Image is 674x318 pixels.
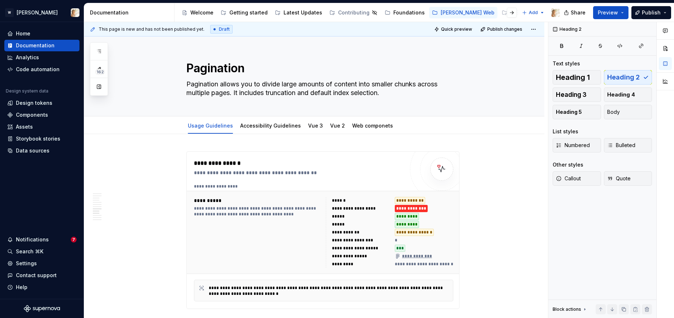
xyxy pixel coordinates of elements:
div: Block actions [553,304,588,314]
a: Assets [4,121,79,133]
a: Accessibility Guidelines [240,123,301,129]
button: Heading 5 [553,105,601,119]
a: Welcome [179,7,216,18]
button: Share [560,6,590,19]
button: Preview [593,6,628,19]
a: Analytics [4,52,79,63]
span: Heading 1 [556,74,590,81]
div: Welcome [190,9,213,16]
div: W [5,8,14,17]
div: Other styles [553,161,583,168]
textarea: Pagination [185,60,458,77]
a: [PERSON_NAME] Web [429,7,497,18]
div: Settings [16,260,37,267]
div: Assets [16,123,33,130]
button: Notifications7 [4,234,79,245]
div: Components [16,111,48,119]
a: Home [4,28,79,39]
button: W[PERSON_NAME]Marisa Recuenco [1,5,82,20]
a: Latest Updates [272,7,325,18]
a: Web componets [352,123,393,129]
span: Draft [219,26,230,32]
span: Callout [556,175,581,182]
div: [PERSON_NAME] Web [441,9,494,16]
button: Heading 4 [604,87,652,102]
button: Add [520,8,547,18]
a: Design tokens [4,97,79,109]
button: Quote [604,171,652,186]
div: Storybook stories [16,135,60,142]
a: Data sources [4,145,79,156]
span: Heading 3 [556,91,587,98]
textarea: Pagination allows you to divide large amounts of content into smaller chunks across multiple page... [185,78,458,99]
div: [PERSON_NAME] [17,9,58,16]
div: List styles [553,128,578,135]
button: Numbered [553,138,601,152]
a: Foundations [382,7,428,18]
a: Contributing [327,7,380,18]
div: Analytics [16,54,39,61]
div: Latest Updates [284,9,322,16]
span: Preview [598,9,618,16]
button: Search ⌘K [4,246,79,257]
div: Foundations [393,9,425,16]
div: Vue 2 [327,118,348,133]
div: Notifications [16,236,49,243]
button: Help [4,282,79,293]
span: Publish [642,9,661,16]
div: Accessibility Guidelines [237,118,304,133]
div: Getting started [229,9,268,16]
a: Documentation [4,40,79,51]
button: Quick preview [432,24,475,34]
button: Bulleted [604,138,652,152]
div: Search ⌘K [16,248,43,255]
span: Heading 4 [607,91,635,98]
img: Marisa Recuenco [551,8,560,17]
div: Contact support [16,272,57,279]
span: 7 [71,237,77,242]
button: Publish [631,6,671,19]
div: Contributing [338,9,370,16]
span: Numbered [556,142,590,149]
a: Usage Guidelines [188,123,233,129]
div: Code automation [16,66,60,73]
span: Bulleted [607,142,635,149]
img: Marisa Recuenco [71,8,79,17]
span: 162 [95,69,105,75]
a: Storybook stories [4,133,79,145]
div: Block actions [553,306,581,312]
div: Page tree [179,5,518,20]
span: Body [607,108,620,116]
button: Body [604,105,652,119]
span: Quick preview [441,26,472,32]
div: Documentation [16,42,55,49]
button: Publish changes [478,24,526,34]
a: Settings [4,258,79,269]
span: Publish changes [487,26,522,32]
a: Components [4,109,79,121]
span: Add [529,10,538,16]
div: Vue 3 [305,118,326,133]
div: Web componets [349,118,396,133]
button: Contact support [4,270,79,281]
div: Design tokens [16,99,52,107]
div: Text styles [553,60,580,67]
div: Help [16,284,27,291]
span: Share [571,9,586,16]
svg: Supernova Logo [24,305,60,312]
span: Heading 5 [556,108,582,116]
span: This page is new and has not been published yet. [99,26,204,32]
button: Callout [553,171,601,186]
a: Vue 2 [330,123,345,129]
div: Usage Guidelines [185,118,236,133]
span: Quote [607,175,631,182]
button: Heading 1 [553,70,601,85]
button: Heading 3 [553,87,601,102]
a: Vue 3 [308,123,323,129]
a: Code automation [4,64,79,75]
div: Data sources [16,147,49,154]
div: Documentation [90,9,171,16]
div: Design system data [6,88,48,94]
a: Getting started [218,7,271,18]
